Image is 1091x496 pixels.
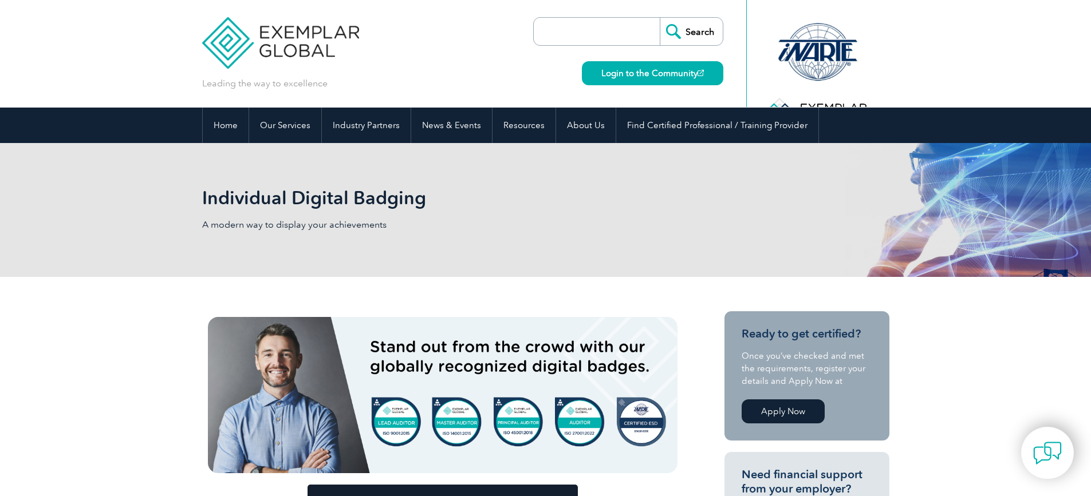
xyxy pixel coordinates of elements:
[322,108,411,143] a: Industry Partners
[742,399,825,423] a: Apply Now
[208,317,678,473] img: badges
[660,18,723,45] input: Search
[202,189,683,207] h2: Individual Digital Badging
[582,61,723,85] a: Login to the Community
[249,108,321,143] a: Our Services
[742,467,872,496] h3: Need financial support from your employer?
[742,350,872,387] p: Once you’ve checked and met the requirements, register your details and Apply Now at
[493,108,556,143] a: Resources
[1033,439,1062,467] img: contact-chat.png
[698,70,704,76] img: open_square.png
[616,108,818,143] a: Find Certified Professional / Training Provider
[202,77,328,90] p: Leading the way to excellence
[742,327,872,341] h3: Ready to get certified?
[411,108,492,143] a: News & Events
[203,108,249,143] a: Home
[556,108,616,143] a: About Us
[202,219,546,231] p: A modern way to display your achievements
